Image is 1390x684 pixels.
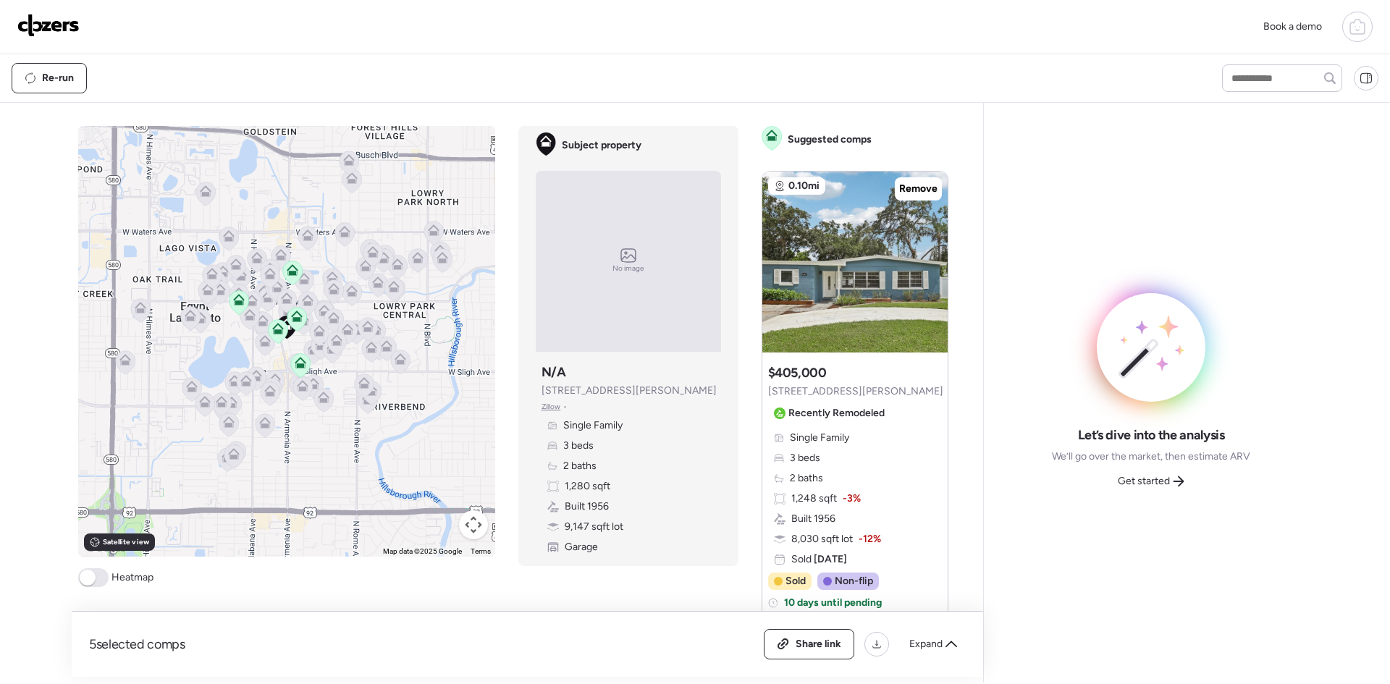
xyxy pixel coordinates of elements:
[563,459,597,473] span: 2 baths
[612,263,644,274] span: No image
[790,471,823,486] span: 2 baths
[784,596,882,610] span: 10 days until pending
[909,637,943,651] span: Expand
[859,532,881,546] span: -12%
[791,512,835,526] span: Built 1956
[542,384,717,398] span: [STREET_ADDRESS][PERSON_NAME]
[111,570,153,585] span: Heatmap
[565,520,623,534] span: 9,147 sqft lot
[791,491,837,506] span: 1,248 sqft
[17,14,80,37] img: Logo
[542,363,566,381] h3: N/A
[843,491,861,506] span: -3%
[791,552,847,567] span: Sold
[563,439,594,453] span: 3 beds
[790,451,820,465] span: 3 beds
[1263,20,1322,33] span: Book a demo
[899,182,938,196] span: Remove
[565,540,598,554] span: Garage
[89,636,185,653] span: 5 selected comps
[796,637,841,651] span: Share link
[788,406,885,421] span: Recently Remodeled
[542,401,561,413] span: Zillow
[785,574,806,588] span: Sold
[788,179,820,193] span: 0.10mi
[565,479,610,494] span: 1,280 sqft
[768,364,827,381] h3: $405,000
[790,431,849,445] span: Single Family
[383,547,462,555] span: Map data ©2025 Google
[791,532,853,546] span: 8,030 sqft lot
[471,547,491,555] a: Terms (opens in new tab)
[459,510,488,539] button: Map camera controls
[103,536,149,548] span: Satellite view
[1118,474,1170,489] span: Get started
[42,71,74,85] span: Re-run
[563,401,567,413] span: •
[562,138,641,153] span: Subject property
[82,538,130,557] img: Google
[835,574,873,588] span: Non-flip
[1078,426,1225,444] span: Let’s dive into the analysis
[565,499,609,514] span: Built 1956
[768,384,943,399] span: [STREET_ADDRESS][PERSON_NAME]
[812,553,847,565] span: [DATE]
[1052,449,1250,464] span: We’ll go over the market, then estimate ARV
[563,418,623,433] span: Single Family
[82,538,130,557] a: Open this area in Google Maps (opens a new window)
[788,132,872,147] span: Suggested comps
